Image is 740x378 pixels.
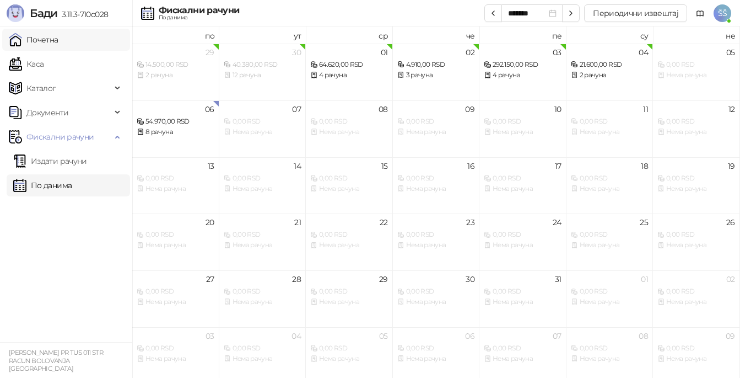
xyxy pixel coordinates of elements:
[292,49,301,56] div: 30
[137,173,214,184] div: 0,00 RSD
[219,157,306,214] td: 2025-10-14
[571,230,649,240] div: 0,00 RSD
[657,127,735,137] div: Нема рачуна
[726,49,735,56] div: 05
[26,77,56,99] span: Каталог
[714,4,731,22] span: ŠŠ
[657,343,735,354] div: 0,00 RSD
[393,270,480,327] td: 2025-10-30
[484,297,561,307] div: Нема рачуна
[137,184,214,194] div: Нема рачуна
[641,275,648,283] div: 01
[397,354,475,364] div: Нема рачуна
[294,162,301,170] div: 14
[653,100,740,157] td: 2025-10-12
[310,240,388,251] div: Нема рачуна
[306,44,393,100] td: 2025-10-01
[224,286,301,297] div: 0,00 RSD
[224,240,301,251] div: Нема рачуна
[584,4,687,22] button: Периодични извештај
[571,116,649,127] div: 0,00 RSD
[467,162,474,170] div: 16
[224,297,301,307] div: Нема рачуна
[566,214,653,270] td: 2025-10-25
[380,219,388,226] div: 22
[397,127,475,137] div: Нема рачуна
[397,230,475,240] div: 0,00 RSD
[132,26,219,44] th: по
[657,60,735,70] div: 0,00 RSD
[657,286,735,297] div: 0,00 RSD
[397,116,475,127] div: 0,00 RSD
[137,127,214,137] div: 8 рачуна
[397,286,475,297] div: 0,00 RSD
[219,26,306,44] th: ут
[657,70,735,81] div: Нема рачуна
[479,26,566,44] th: пе
[657,240,735,251] div: Нема рачуна
[137,230,214,240] div: 0,00 RSD
[484,343,561,354] div: 0,00 RSD
[7,4,24,22] img: Logo
[137,297,214,307] div: Нема рачуна
[484,286,561,297] div: 0,00 RSD
[484,184,561,194] div: Нема рачуна
[310,297,388,307] div: Нема рачуна
[132,214,219,270] td: 2025-10-20
[224,184,301,194] div: Нема рачуна
[484,70,561,81] div: 4 рачуна
[310,184,388,194] div: Нема рачуна
[132,100,219,157] td: 2025-10-06
[466,219,474,226] div: 23
[657,354,735,364] div: Нема рачуна
[479,270,566,327] td: 2025-10-31
[639,49,648,56] div: 04
[571,60,649,70] div: 21.600,00 RSD
[219,44,306,100] td: 2025-09-30
[224,343,301,354] div: 0,00 RSD
[466,49,474,56] div: 02
[310,70,388,81] div: 4 рачуна
[137,343,214,354] div: 0,00 RSD
[479,157,566,214] td: 2025-10-17
[397,184,475,194] div: Нема рачуна
[692,4,709,22] a: Документација
[728,162,735,170] div: 19
[310,354,388,364] div: Нема рачуна
[397,60,475,70] div: 4.910,00 RSD
[484,116,561,127] div: 0,00 RSD
[379,105,388,113] div: 08
[640,219,648,226] div: 25
[571,343,649,354] div: 0,00 RSD
[393,44,480,100] td: 2025-10-02
[208,162,214,170] div: 13
[26,102,68,124] span: Документи
[205,105,214,113] div: 06
[566,26,653,44] th: су
[393,214,480,270] td: 2025-10-23
[206,219,214,226] div: 20
[466,275,474,283] div: 30
[566,100,653,157] td: 2025-10-11
[306,270,393,327] td: 2025-10-29
[571,127,649,137] div: Нема рачуна
[137,116,214,127] div: 54.970,00 RSD
[571,297,649,307] div: Нема рачуна
[566,270,653,327] td: 2025-11-01
[9,53,44,75] a: Каса
[224,60,301,70] div: 40.380,00 RSD
[553,332,561,340] div: 07
[571,184,649,194] div: Нема рачуна
[397,240,475,251] div: Нема рачуна
[379,275,388,283] div: 29
[393,26,480,44] th: че
[653,26,740,44] th: не
[292,105,301,113] div: 07
[310,343,388,354] div: 0,00 RSD
[379,332,388,340] div: 05
[653,44,740,100] td: 2025-10-05
[555,275,561,283] div: 31
[566,157,653,214] td: 2025-10-18
[137,286,214,297] div: 0,00 RSD
[397,70,475,81] div: 3 рачуна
